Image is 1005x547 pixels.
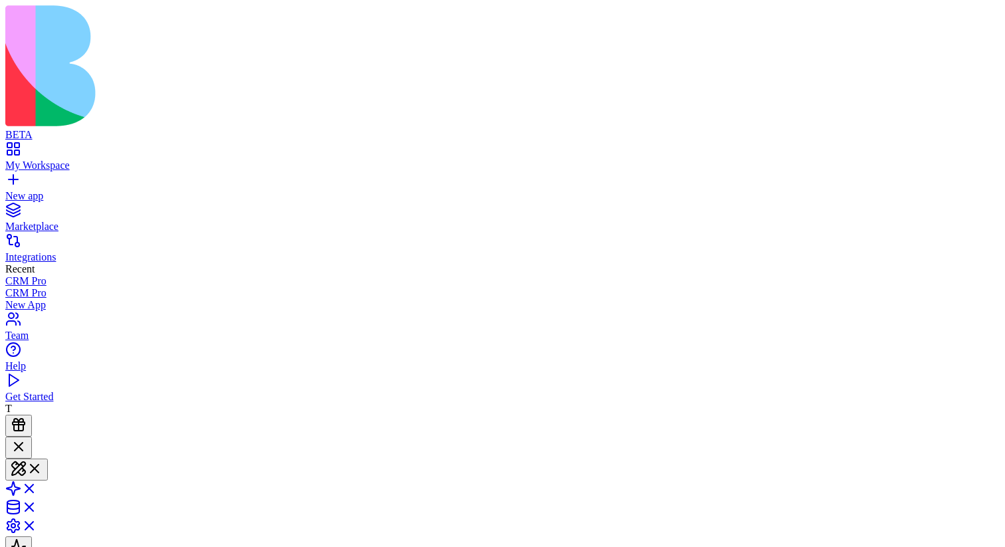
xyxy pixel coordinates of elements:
div: Team [5,330,1000,342]
span: T [5,403,12,414]
a: BETA [5,117,1000,141]
div: Integrations [5,251,1000,263]
span: Recent [5,263,35,274]
a: New App [5,299,1000,311]
a: My Workspace [5,148,1000,171]
a: Get Started [5,379,1000,403]
a: Marketplace [5,209,1000,233]
a: CRM Pro [5,287,1000,299]
div: Get Started [5,391,1000,403]
div: My Workspace [5,160,1000,171]
a: Team [5,318,1000,342]
a: New app [5,178,1000,202]
div: Help [5,360,1000,372]
a: CRM Pro [5,275,1000,287]
a: Help [5,348,1000,372]
div: New app [5,190,1000,202]
img: logo [5,5,540,126]
a: Integrations [5,239,1000,263]
div: BETA [5,129,1000,141]
div: Marketplace [5,221,1000,233]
